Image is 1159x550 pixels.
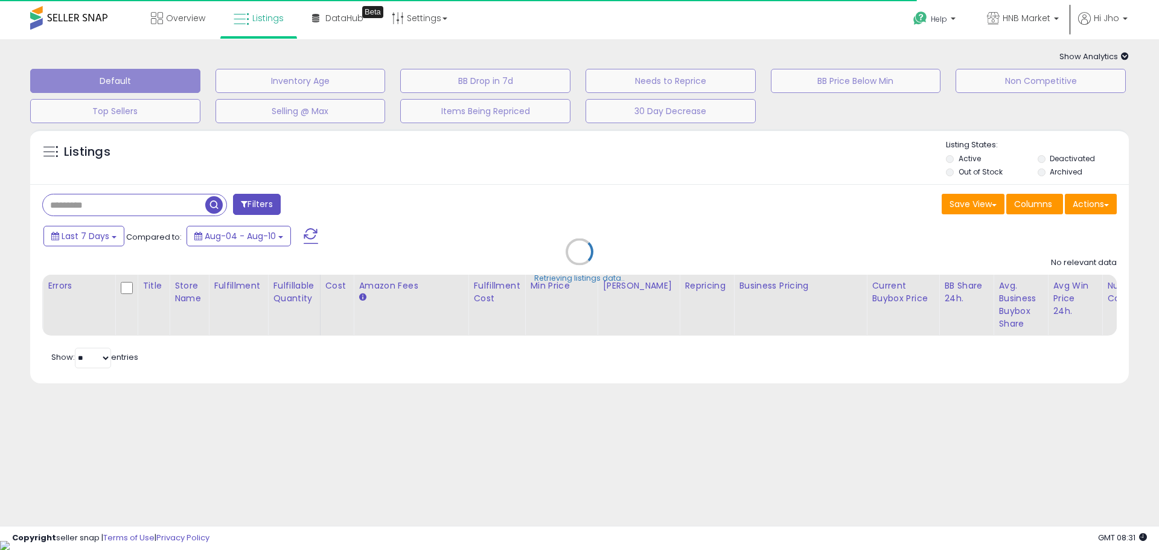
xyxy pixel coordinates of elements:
[12,532,56,543] strong: Copyright
[103,532,155,543] a: Terms of Use
[1098,532,1147,543] span: 2025-08-18 08:31 GMT
[362,6,383,18] div: Tooltip anchor
[586,99,756,123] button: 30 Day Decrease
[400,69,570,93] button: BB Drop in 7d
[166,12,205,24] span: Overview
[216,69,386,93] button: Inventory Age
[534,273,625,284] div: Retrieving listings data..
[1094,12,1119,24] span: Hi Jho
[156,532,209,543] a: Privacy Policy
[12,532,209,544] div: seller snap | |
[400,99,570,123] button: Items Being Repriced
[252,12,284,24] span: Listings
[586,69,756,93] button: Needs to Reprice
[904,2,968,39] a: Help
[1003,12,1050,24] span: HNB Market
[216,99,386,123] button: Selling @ Max
[771,69,941,93] button: BB Price Below Min
[325,12,363,24] span: DataHub
[913,11,928,26] i: Get Help
[931,14,947,24] span: Help
[1078,12,1128,39] a: Hi Jho
[956,69,1126,93] button: Non Competitive
[1059,51,1129,62] span: Show Analytics
[30,99,200,123] button: Top Sellers
[30,69,200,93] button: Default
